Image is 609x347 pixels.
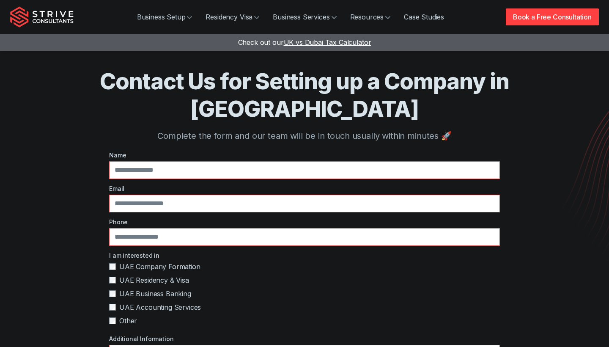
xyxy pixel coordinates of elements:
[506,8,599,25] a: Book a Free Consultation
[119,262,200,272] span: UAE Company Formation
[119,316,137,326] span: Other
[109,263,116,270] input: UAE Company Formation
[119,302,201,312] span: UAE Accounting Services
[109,317,116,324] input: Other
[109,218,500,226] label: Phone
[44,68,565,123] h1: Contact Us for Setting up a Company in [GEOGRAPHIC_DATA]
[109,334,500,343] label: Additional Information
[109,304,116,311] input: UAE Accounting Services
[10,6,74,28] img: Strive Consultants
[109,151,500,160] label: Name
[119,275,189,285] span: UAE Residency & Visa
[238,38,371,47] a: Check out ourUK vs Dubai Tax Calculator
[343,8,398,25] a: Resources
[109,290,116,297] input: UAE Business Banking
[109,184,500,193] label: Email
[284,38,371,47] span: UK vs Dubai Tax Calculator
[44,129,565,142] p: Complete the form and our team will be in touch usually within minutes 🚀
[266,8,343,25] a: Business Services
[130,8,199,25] a: Business Setup
[199,8,266,25] a: Residency Visa
[397,8,451,25] a: Case Studies
[119,289,191,299] span: UAE Business Banking
[109,251,500,260] label: I am interested in
[109,277,116,284] input: UAE Residency & Visa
